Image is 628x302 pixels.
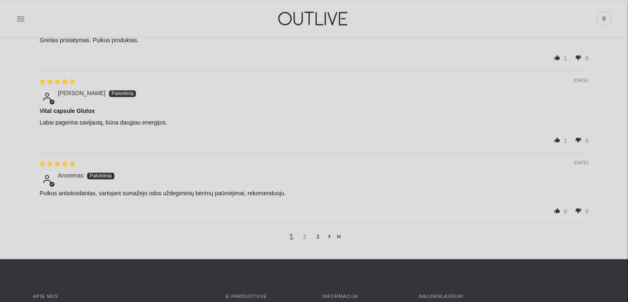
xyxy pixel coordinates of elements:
[334,232,344,241] a: Page 3
[40,107,588,115] b: Vital capsule Glutox
[574,160,588,166] span: [DATE]
[572,51,585,64] span: down
[322,292,403,300] h3: INFORMACIJA
[564,55,567,62] span: 1
[572,204,585,217] span: down
[58,90,105,96] span: [PERSON_NAME]
[550,134,564,146] span: up
[311,232,325,241] a: Page 3
[598,13,610,24] span: 0
[597,10,611,28] a: 0
[574,77,588,84] span: [DATE]
[564,137,567,144] span: 1
[585,208,588,215] span: 0
[40,161,75,167] span: 5 star review
[585,137,588,144] span: 0
[564,208,567,215] span: 0
[419,292,595,300] h3: Naujienlaiškiai
[226,292,306,300] h3: E-parduotuvė
[58,172,83,179] span: Anonimas
[550,51,564,64] span: up
[550,204,564,217] span: up
[40,36,588,45] p: Greitas pristatymas. Puikus produktas.
[262,4,365,33] img: OUTLIVE
[33,292,209,300] h3: APIE MUS
[40,119,588,127] p: Labai pagerina savijautą, būna daugiau energijos.
[585,55,588,62] span: 0
[298,232,311,241] a: Page 2
[40,189,588,198] p: Puikus antioksidantas, vartojant sumažėjo odos uždegiminių bėrimų paūmėjimai, rekomenduoju.
[325,232,334,241] a: Page 2
[40,78,75,85] span: 5 star review
[572,134,585,146] span: down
